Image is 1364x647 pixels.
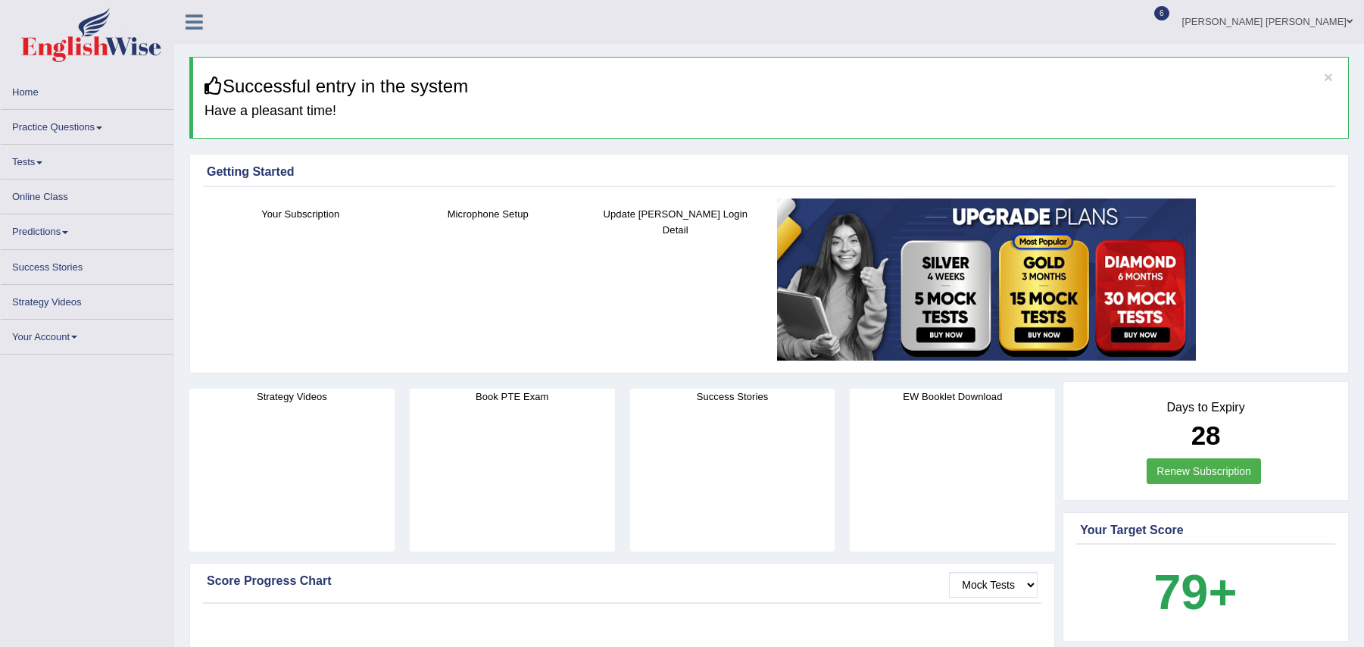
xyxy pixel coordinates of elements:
[1,250,173,280] a: Success Stories
[402,206,575,222] h4: Microphone Setup
[1,320,173,349] a: Your Account
[589,206,762,238] h4: Update [PERSON_NAME] Login Detail
[850,389,1055,405] h4: EW Booklet Download
[1191,420,1221,450] b: 28
[214,206,387,222] h4: Your Subscription
[1080,401,1331,414] h4: Days to Expiry
[204,104,1337,119] h4: Have a pleasant time!
[1080,521,1331,539] div: Your Target Score
[1,285,173,314] a: Strategy Videos
[1154,6,1169,20] span: 6
[1324,69,1333,85] button: ×
[1153,564,1237,620] b: 79+
[1,180,173,209] a: Online Class
[630,389,835,405] h4: Success Stories
[1,145,173,174] a: Tests
[207,572,1038,590] div: Score Progress Chart
[204,77,1337,96] h3: Successful entry in the system
[1147,458,1261,484] a: Renew Subscription
[1,75,173,105] a: Home
[189,389,395,405] h4: Strategy Videos
[207,163,1331,181] div: Getting Started
[777,198,1196,361] img: small5.jpg
[410,389,615,405] h4: Book PTE Exam
[1,214,173,244] a: Predictions
[1,110,173,139] a: Practice Questions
